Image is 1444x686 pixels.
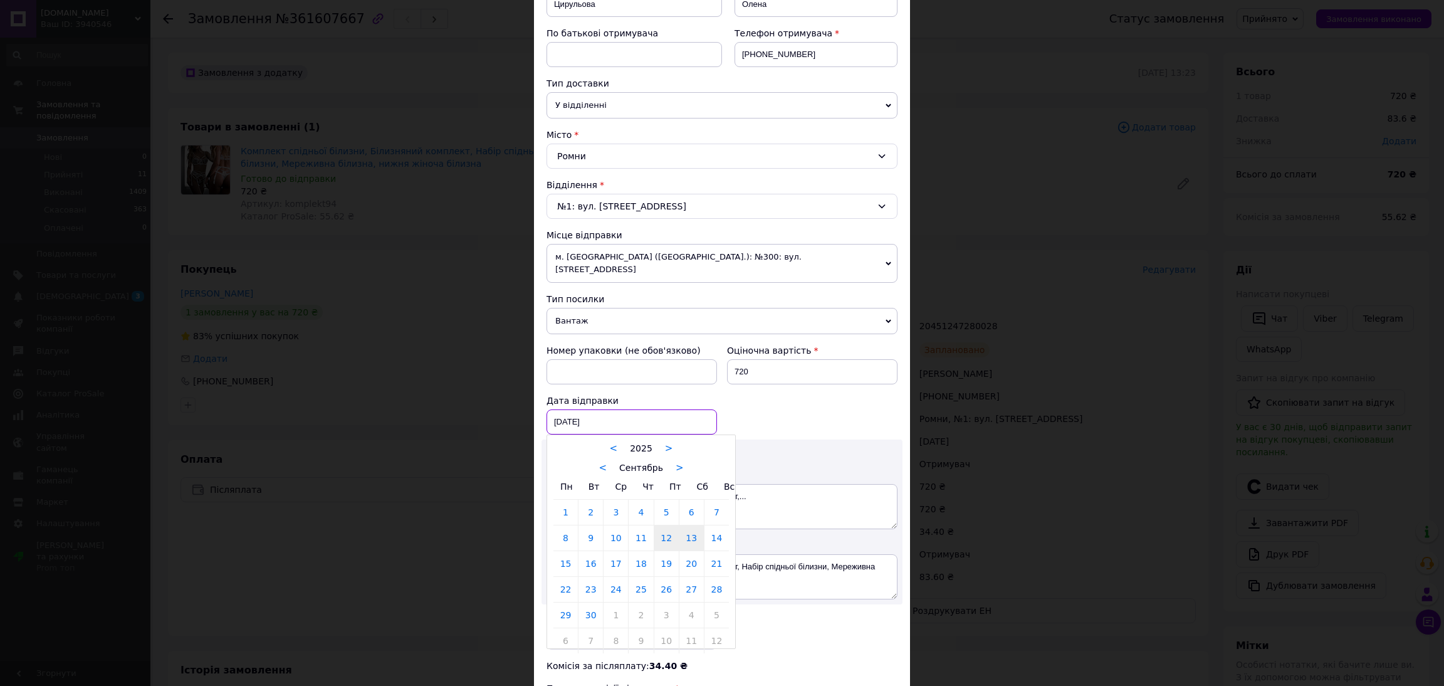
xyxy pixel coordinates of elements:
span: Вт [589,482,600,492]
span: Чт [642,482,654,492]
span: Ср [615,482,627,492]
a: 11 [679,628,704,653]
a: 19 [654,551,679,576]
a: 6 [553,628,578,653]
a: 30 [578,603,603,628]
a: 2 [629,603,653,628]
a: 17 [604,551,628,576]
a: 10 [604,525,628,551]
a: > [665,443,673,454]
a: 20 [679,551,704,576]
a: 16 [578,551,603,576]
a: 27 [679,577,704,602]
a: 12 [654,525,679,551]
a: 13 [679,525,704,551]
a: 1 [604,603,628,628]
a: 3 [654,603,679,628]
span: Вс [724,482,735,492]
a: 7 [578,628,603,653]
a: 4 [629,500,653,525]
span: Сб [697,482,708,492]
a: 14 [704,525,729,551]
a: 9 [629,628,653,653]
a: 4 [679,603,704,628]
a: 7 [704,500,729,525]
a: 18 [629,551,653,576]
a: 15 [553,551,578,576]
span: Пн [560,482,573,492]
a: < [599,462,607,473]
a: 24 [604,577,628,602]
a: 5 [654,500,679,525]
a: 29 [553,603,578,628]
a: 26 [654,577,679,602]
a: 10 [654,628,679,653]
a: 11 [629,525,653,551]
a: 9 [578,525,603,551]
a: 25 [629,577,653,602]
a: 2 [578,500,603,525]
a: 8 [553,525,578,551]
a: 3 [604,500,628,525]
a: 8 [604,628,628,653]
a: 6 [679,500,704,525]
a: 12 [704,628,729,653]
a: 21 [704,551,729,576]
a: 22 [553,577,578,602]
span: Пт [669,482,681,492]
a: > [676,462,684,473]
a: 23 [578,577,603,602]
a: 1 [553,500,578,525]
span: 2025 [630,443,652,453]
a: 28 [704,577,729,602]
span: Сентябрь [619,463,663,473]
a: 5 [704,603,729,628]
a: < [610,443,618,454]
